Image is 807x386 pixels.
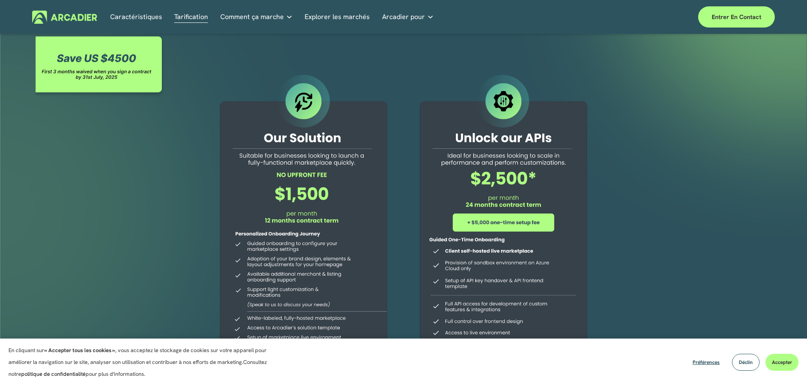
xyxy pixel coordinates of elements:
a: liste déroulante des dossiers [220,11,293,24]
font: Préférences [693,359,720,366]
button: Accepter [765,354,799,371]
img: Arcadier [32,11,97,24]
a: politique de confidentialité [21,370,86,378]
font: Caractéristiques [110,12,162,21]
font: pour plus d'informations. [86,370,145,378]
a: Tarification [174,11,208,24]
button: Déclin [732,354,760,371]
font: En cliquant sur [8,347,44,354]
font: Accepter [772,359,792,366]
a: Entrer en contact [698,6,775,28]
font: « Accepter tous les cookies » [44,347,115,354]
font: Comment ça marche [220,12,284,21]
button: Préférences [686,354,726,371]
a: liste déroulante des dossiers [382,11,434,24]
font: Déclin [739,359,753,366]
font: , vous acceptez le stockage de cookies sur votre appareil pour améliorer la navigation sur le sit... [8,347,266,366]
font: Arcadier pour [382,12,425,21]
a: Caractéristiques [110,11,162,24]
font: Entrer en contact [712,13,761,21]
font: Explorer les marchés [305,12,370,21]
font: Tarification [174,12,208,21]
a: Explorer les marchés [305,11,370,24]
